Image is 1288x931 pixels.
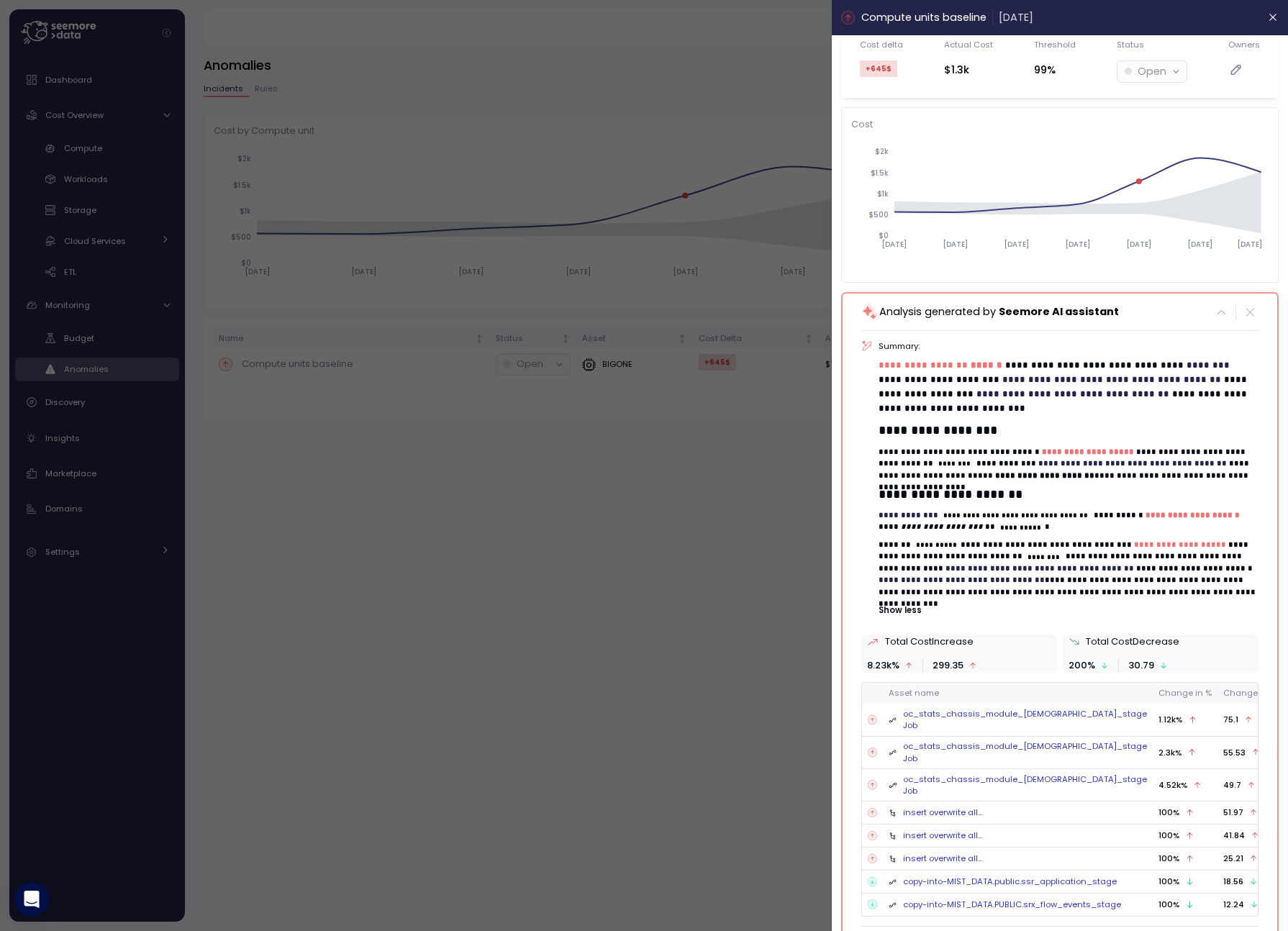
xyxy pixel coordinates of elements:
p: Cost [851,117,1269,132]
div: Change in % [1158,687,1212,700]
p: Compute units baseline [861,9,987,26]
p: 2.3k % [1158,747,1182,758]
p: 49.7 [1224,779,1242,791]
tspan: [DATE] [943,240,969,249]
p: Analysis generated by [879,304,1119,320]
tspan: $2k [875,147,889,157]
div: insert overwrite all... [903,853,982,864]
div: Cost delta [860,39,903,50]
p: 55.53 [1224,747,1246,758]
p: [DATE] [999,9,1033,26]
p: 75.1 [1224,714,1239,725]
tspan: [DATE] [1004,240,1030,249]
p: 51.97 [1224,807,1244,818]
p: 18.56 [1224,876,1244,887]
tspan: $500 [869,211,889,220]
tspan: [DATE] [1066,240,1091,249]
p: 25.21 [1224,853,1244,864]
tspan: [DATE] [882,240,907,249]
p: 100 % [1158,876,1180,887]
div: insert overwrite all... [903,830,982,841]
a: oc_stats_chassis_module_[DEMOGRAPHIC_DATA]_stage Job [903,708,1147,732]
p: Open [1138,63,1166,80]
button: Show less [879,604,1258,616]
div: Status [1117,39,1144,50]
p: 1.12k % [1158,714,1183,725]
div: insert overwrite all... [903,807,982,818]
div: +645 $ [860,60,897,78]
p: Total Cost Decrease [1087,635,1180,649]
div: $1.3k [944,62,993,78]
p: 41.84 [1224,830,1246,841]
a: oc_stats_chassis_module_[DEMOGRAPHIC_DATA]_stage Job [903,740,1147,764]
tspan: $1.5k [871,168,889,178]
tspan: [DATE] [1127,240,1152,249]
p: Summary: [879,340,1258,352]
div: Threshold [1034,39,1076,50]
p: 299.35 [933,658,963,673]
span: Seemore AI assistant [999,304,1119,319]
tspan: $1k [877,189,889,199]
tspan: [DATE] [1188,240,1213,249]
div: Open Intercom Messenger [14,882,49,917]
p: 100 % [1158,853,1180,864]
p: 30.79 [1128,658,1154,673]
p: 100 % [1158,899,1180,910]
tspan: [DATE] [1237,240,1262,249]
p: 12.24 [1224,899,1245,910]
p: 200 % [1069,658,1095,673]
div: Owners [1228,39,1260,50]
div: Actual Cost [944,39,993,50]
p: 100 % [1158,830,1180,841]
p: 4.52k % [1158,779,1188,791]
div: Change in $ [1224,687,1276,700]
a: oc_stats_chassis_module_[DEMOGRAPHIC_DATA]_stage Job [903,773,1147,797]
a: copy-into-MIST_DATA.PUBLIC.srx_flow_events_stage [903,899,1121,910]
p: 8.23k % [867,658,899,673]
tspan: $0 [879,232,889,241]
a: copy-into-MIST_DATA.public.ssr_application_stage [903,876,1117,887]
p: 100 % [1158,807,1180,818]
div: Asset name [889,687,1148,700]
p: Total Cost Increase [885,635,974,649]
button: Open [1117,61,1187,82]
div: 99% [1034,62,1076,78]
